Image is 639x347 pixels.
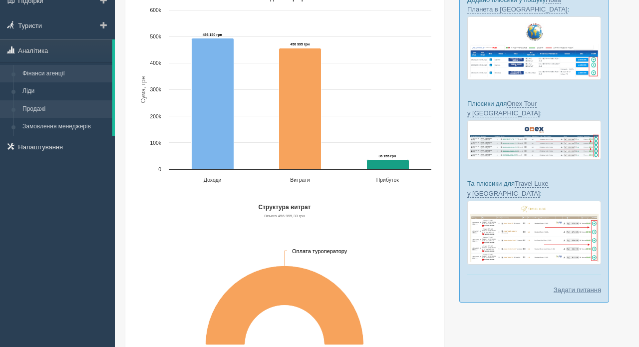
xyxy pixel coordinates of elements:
text: 100k [150,140,161,146]
text: Структура витрат [259,204,311,211]
img: onex-tour-proposal-crm-for-travel-agency.png [467,120,601,160]
text: Оплата туроператору [292,248,347,254]
a: Замовлення менеджерів [18,118,112,136]
img: new-planet-%D0%BF%D1%96%D0%B4%D0%B1%D1%96%D1%80%D0%BA%D0%B0-%D1%81%D1%80%D0%BC-%D0%B4%D0%BB%D1%8F... [467,16,601,79]
text: 600k [150,7,161,13]
text: Витрати [290,177,310,183]
text: 300k [150,87,161,92]
text: 0 [158,167,161,172]
text: 200k [150,114,161,119]
p: Плюсики для : [467,99,601,118]
tspan: 36 155 грн [378,154,396,158]
a: Задати питання [554,285,601,295]
a: Фінанси агенції [18,65,112,83]
tspan: 493 150 грн [203,33,222,37]
text: 400k [150,60,161,66]
text: Доходи [204,177,222,183]
tspan: 456 995 грн [291,42,310,46]
text: Прибуток [376,177,399,183]
text: Сума, грн [140,76,147,103]
text: 500k [150,34,161,39]
p: Та плюсики для : [467,179,601,198]
a: Продажі [18,100,112,118]
a: Travel Luxe у [GEOGRAPHIC_DATA] [467,180,549,197]
img: travel-luxe-%D0%BF%D0%BE%D0%B4%D0%B1%D0%BE%D1%80%D0%BA%D0%B0-%D1%81%D1%80%D0%BC-%D0%B4%D0%BB%D1%8... [467,201,601,265]
a: Ліди [18,82,112,100]
text: Всього 456 995,33 грн [264,214,305,218]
